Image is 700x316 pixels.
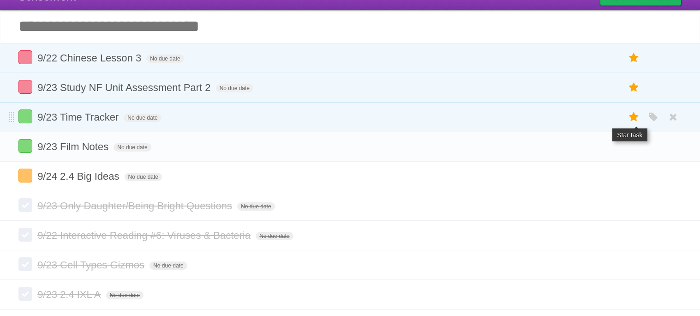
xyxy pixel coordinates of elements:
span: No due date [216,84,253,92]
span: No due date [114,143,151,152]
label: Done [18,198,32,212]
span: No due date [150,261,187,270]
span: 9/23 Study NF Unit Assessment Part 2 [37,82,213,93]
span: 9/23 Time Tracker [37,111,121,123]
label: Done [18,257,32,271]
label: Done [18,109,32,123]
span: 9/22 Interactive Reading #6: Viruses & Bacteria [37,230,253,241]
label: Done [18,50,32,64]
span: 9/23 Only Daughter/Being Bright Questions [37,200,234,212]
label: Done [18,287,32,301]
label: Done [18,139,32,153]
span: No due date [125,173,162,181]
span: No due date [146,55,184,63]
label: Done [18,169,32,182]
span: No due date [124,114,161,122]
span: 9/22 Chinese Lesson 3 [37,52,144,64]
label: Star task [625,109,643,125]
label: Done [18,80,32,94]
label: Done [18,228,32,242]
span: No due date [237,202,275,211]
span: 9/23 Cell Types Gizmos [37,259,147,271]
span: No due date [256,232,293,240]
label: Star task [625,80,643,95]
span: No due date [106,291,144,299]
label: Star task [625,50,643,66]
span: 9/24 2.4 Big Ideas [37,170,121,182]
span: 9/23 Film Notes [37,141,111,152]
span: 9/23 2.4 IXL A [37,289,103,300]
